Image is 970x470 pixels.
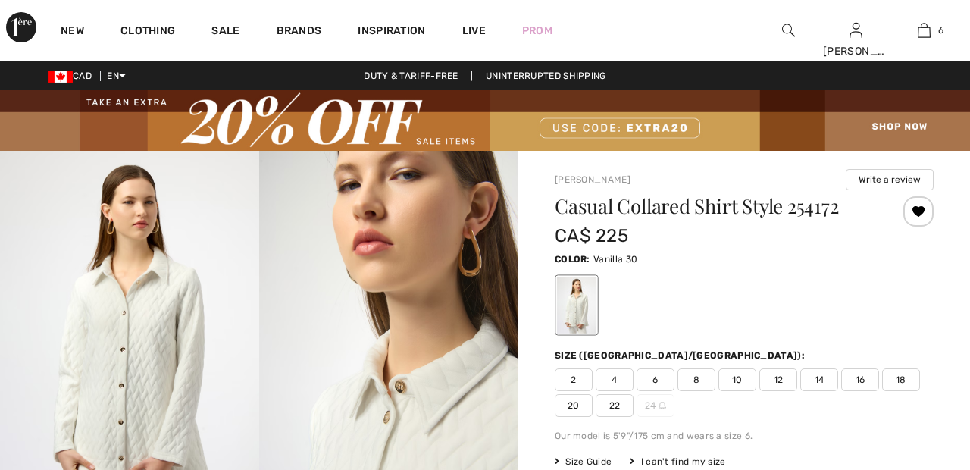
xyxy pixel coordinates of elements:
[277,24,322,40] a: Brands
[637,394,674,417] span: 24
[823,43,890,59] div: [PERSON_NAME]
[555,429,934,443] div: Our model is 5'9"/175 cm and wears a size 6.
[782,21,795,39] img: search the website
[800,368,838,391] span: 14
[61,24,84,40] a: New
[555,225,628,246] span: CA$ 225
[593,254,637,265] span: Vanilla 30
[850,23,862,37] a: Sign In
[522,23,552,39] a: Prom
[841,368,879,391] span: 16
[659,402,666,409] img: ring-m.svg
[882,368,920,391] span: 18
[555,174,630,185] a: [PERSON_NAME]
[555,349,808,362] div: Size ([GEOGRAPHIC_DATA]/[GEOGRAPHIC_DATA]):
[630,455,725,468] div: I can't find my size
[557,277,596,334] div: Vanilla 30
[555,455,612,468] span: Size Guide
[48,70,73,83] img: Canadian Dollar
[596,394,634,417] span: 22
[718,368,756,391] span: 10
[846,169,934,190] button: Write a review
[596,368,634,391] span: 4
[918,21,931,39] img: My Bag
[555,196,871,216] h1: Casual Collared Shirt Style 254172
[555,254,590,265] span: Color:
[6,12,36,42] img: 1ère Avenue
[555,368,593,391] span: 2
[462,23,486,39] a: Live
[120,24,175,40] a: Clothing
[759,368,797,391] span: 12
[48,70,98,81] span: CAD
[637,368,674,391] span: 6
[555,394,593,417] span: 20
[211,24,239,40] a: Sale
[107,70,126,81] span: EN
[938,23,943,37] span: 6
[358,24,425,40] span: Inspiration
[890,21,957,39] a: 6
[677,368,715,391] span: 8
[850,21,862,39] img: My Info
